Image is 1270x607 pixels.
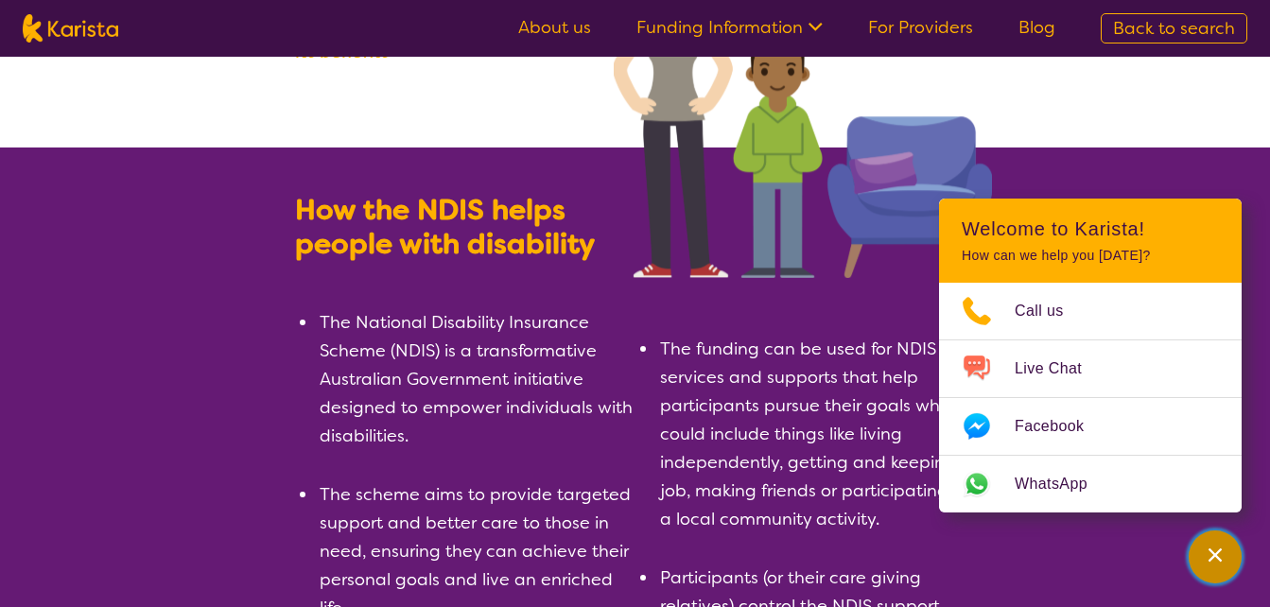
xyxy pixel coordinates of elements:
[1113,17,1235,40] span: Back to search
[1015,355,1105,383] span: Live Chat
[1018,16,1055,39] a: Blog
[1015,470,1110,498] span: WhatsApp
[1189,530,1242,583] button: Channel Menu
[636,16,823,39] a: Funding Information
[962,248,1219,264] p: How can we help you [DATE]?
[658,335,976,533] li: The funding can be used for NDIS services and supports that help participants pursue their goals ...
[1015,412,1106,441] span: Facebook
[295,191,595,263] b: How the NDIS helps people with disability
[23,14,118,43] img: Karista logo
[962,217,1219,240] h2: Welcome to Karista!
[518,16,591,39] a: About us
[1015,297,1087,325] span: Call us
[939,283,1242,512] ul: Choose channel
[868,16,973,39] a: For Providers
[939,456,1242,512] a: Web link opens in a new tab.
[318,308,635,450] li: The National Disability Insurance Scheme (NDIS) is a transformative Australian Government initiat...
[939,199,1242,512] div: Channel Menu
[1101,13,1247,43] a: Back to search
